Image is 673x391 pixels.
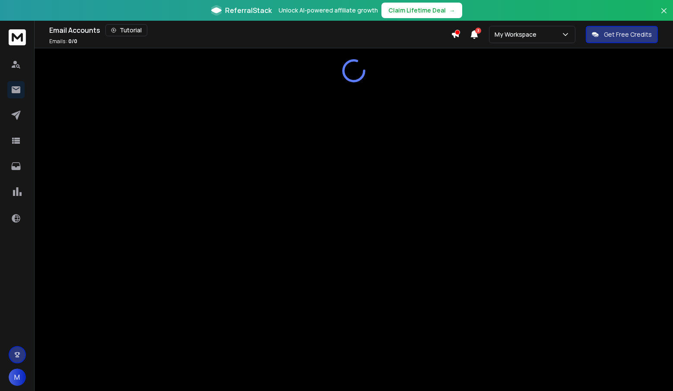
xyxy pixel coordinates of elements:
button: Tutorial [105,24,147,36]
p: Emails : [49,38,77,45]
div: Email Accounts [49,24,451,36]
span: 3 [475,28,481,34]
span: → [449,6,455,15]
button: Get Free Credits [586,26,658,43]
button: Claim Lifetime Deal→ [381,3,462,18]
span: ReferralStack [225,5,272,16]
p: My Workspace [495,30,540,39]
button: M [9,369,26,386]
span: 0 / 0 [68,38,77,45]
p: Get Free Credits [604,30,652,39]
button: Close banner [658,5,670,26]
p: Unlock AI-powered affiliate growth [279,6,378,15]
